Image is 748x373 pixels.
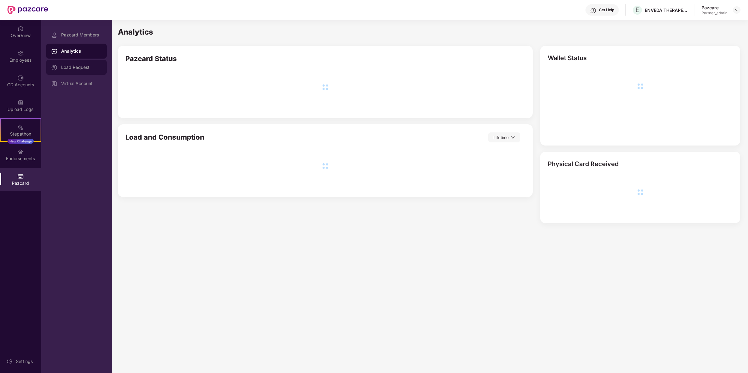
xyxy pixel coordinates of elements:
[17,173,24,179] img: svg+xml;base64,PHN2ZyBpZD0iUGF6Y2FyZCIgeG1sbnM9Imh0dHA6Ly93d3cudzMub3JnLzIwMDAvc3ZnIiB3aWR0aD0iMj...
[61,48,102,54] div: Analytics
[17,75,24,81] img: svg+xml;base64,PHN2ZyBpZD0iQ0RfQWNjb3VudHMiIGRhdGEtbmFtZT0iQ0QgQWNjb3VudHMiIHhtbG5zPSJodHRwOi8vd3...
[7,6,48,14] img: New Pazcare Logo
[7,139,34,144] div: New Challenge
[590,7,596,14] img: svg+xml;base64,PHN2ZyBpZD0iSGVscC0zMngzMiIgeG1sbnM9Imh0dHA6Ly93d3cudzMub3JnLzIwMDAvc3ZnIiB3aWR0aD...
[488,132,520,142] div: Lifetime
[14,358,35,365] div: Settings
[125,53,525,64] div: Pazcard Status
[51,48,57,55] img: svg+xml;base64,PHN2ZyBpZD0iRGFzaGJvYXJkIiB4bWxucz0iaHR0cDovL3d3dy53My5vcmcvMjAwMC9zdmciIHdpZHRoPS...
[17,50,24,56] img: svg+xml;base64,PHN2ZyBpZD0iRW1wbG95ZWVzIiB4bWxucz0iaHR0cDovL3d3dy53My5vcmcvMjAwMC9zdmciIHdpZHRoPS...
[17,26,24,32] img: svg+xml;base64,PHN2ZyBpZD0iSG9tZSIgeG1sbnM9Imh0dHA6Ly93d3cudzMub3JnLzIwMDAvc3ZnIiB3aWR0aD0iMjAiIG...
[125,132,488,143] div: Load and Consumption
[51,81,57,87] img: svg+xml;base64,PHN2ZyBpZD0iVmlydHVhbF9BY2NvdW50IiBkYXRhLW5hbWU9IlZpcnR1YWwgQWNjb3VudCIgeG1sbnM9Im...
[645,7,688,13] div: ENVEDA THERAPEUTICS INDIA PRIVATE LIMITED
[599,7,614,12] div: Get Help
[702,11,727,16] div: Partner_admin
[17,99,24,106] img: svg+xml;base64,PHN2ZyBpZD0iVXBsb2FkX0xvZ3MiIGRhdGEtbmFtZT0iVXBsb2FkIExvZ3MiIHhtbG5zPSJodHRwOi8vd3...
[61,65,102,70] div: Load Request
[734,7,739,12] img: svg+xml;base64,PHN2ZyBpZD0iRHJvcGRvd24tMzJ4MzIiIHhtbG5zPSJodHRwOi8vd3d3LnczLm9yZy8yMDAwL3N2ZyIgd2...
[548,53,733,63] div: Wallet Status
[548,159,733,169] div: Physical Card Received
[17,149,24,155] img: svg+xml;base64,PHN2ZyBpZD0iRW5kb3JzZW1lbnRzIiB4bWxucz0iaHR0cDovL3d3dy53My5vcmcvMjAwMC9zdmciIHdpZH...
[702,5,727,11] div: Pazcare
[636,6,639,14] span: E
[118,26,740,38] div: Analytics
[511,136,515,140] span: down
[51,65,57,71] img: svg+xml;base64,PHN2ZyBpZD0iTG9hZF9SZXF1ZXN0IiBkYXRhLW5hbWU9IkxvYWQgUmVxdWVzdCIgeG1sbnM9Imh0dHA6Ly...
[17,124,24,130] img: svg+xml;base64,PHN2ZyB4bWxucz0iaHR0cDovL3d3dy53My5vcmcvMjAwMC9zdmciIHdpZHRoPSIyMSIgaGVpZ2h0PSIyMC...
[1,131,41,137] div: Stepathon
[51,32,57,38] img: svg+xml;base64,PHN2ZyBpZD0iUHJvZmlsZSIgeG1sbnM9Imh0dHA6Ly93d3cudzMub3JnLzIwMDAvc3ZnIiB3aWR0aD0iMj...
[61,81,102,86] div: Virtual Account
[61,32,102,37] div: Pazcard Members
[7,358,13,365] img: svg+xml;base64,PHN2ZyBpZD0iU2V0dGluZy0yMHgyMCIgeG1sbnM9Imh0dHA6Ly93d3cudzMub3JnLzIwMDAvc3ZnIiB3aW...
